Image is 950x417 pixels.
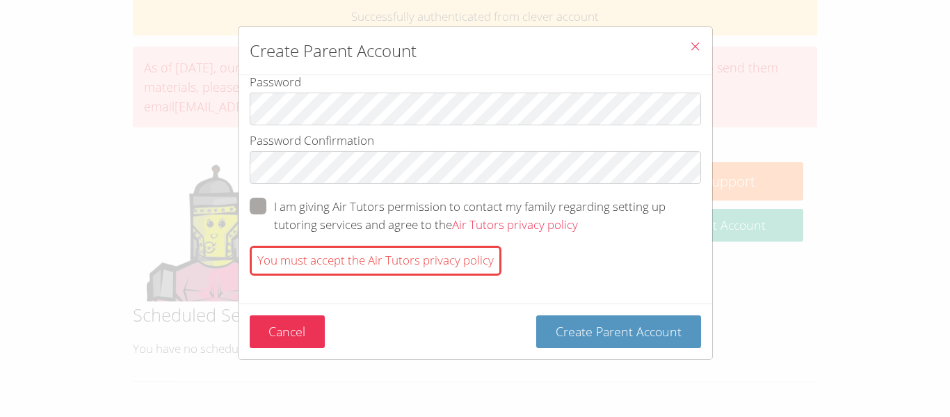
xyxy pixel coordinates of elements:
[556,323,682,340] span: Create Parent Account
[452,217,578,233] a: Air Tutors privacy policy
[250,246,501,276] div: You must accept the Air Tutors privacy policy
[536,315,701,348] button: Create Parent Account
[250,93,701,125] input: Password
[250,132,374,148] span: Password Confirmation
[250,74,301,90] span: Password
[250,315,325,348] button: Cancel
[250,198,701,234] label: I am giving Air Tutors permission to contact my family regarding setting up tutoring services and...
[250,151,701,184] input: Password Confirmation
[250,38,417,63] h2: Create Parent Account
[678,27,712,70] button: Close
